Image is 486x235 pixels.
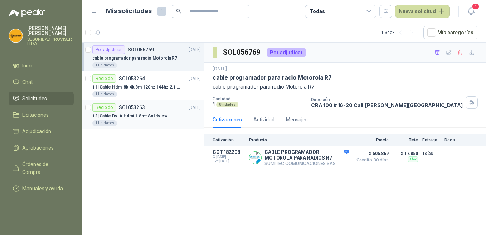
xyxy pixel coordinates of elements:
div: 1 Unidades [92,91,117,97]
span: 1 [472,3,480,10]
p: SOL053263 [119,105,145,110]
h3: SOL056769 [223,47,261,58]
a: Aprobaciones [9,141,74,155]
a: Chat [9,75,74,89]
span: C: [DATE] [213,155,245,159]
div: Por adjudicar [267,48,306,57]
p: 1 [213,101,215,107]
button: 1 [465,5,477,18]
p: SEGURIDAD PROVISER LTDA [27,37,74,46]
p: $ 17.850 [393,149,418,158]
p: [DATE] [189,75,201,82]
span: Solicitudes [22,95,47,102]
p: SOL053264 [119,76,145,81]
p: COT182208 [213,149,245,155]
div: Flex [408,156,418,162]
p: cable programador para radio Motorola R7 [92,55,177,62]
div: Recibido [92,74,116,83]
p: [DATE] [213,66,227,72]
span: Adjudicación [22,127,51,135]
p: Producto [249,137,349,142]
div: 1 Unidades [92,62,117,68]
a: Manuales y ayuda [9,182,74,195]
span: Licitaciones [22,111,49,119]
div: Todas [310,7,325,15]
button: Mís categorías [423,26,477,39]
p: 11 | Cable Hdmi 8k 4k 3m 120hz 144hz 2.1 Alta Velocidad [92,84,181,91]
div: Mensajes [286,116,308,124]
a: RecibidoSOL053264[DATE] 11 |Cable Hdmi 8k 4k 3m 120hz 144hz 2.1 Alta Velocidad1 Unidades [82,71,204,100]
a: Licitaciones [9,108,74,122]
span: Órdenes de Compra [22,160,67,176]
a: Inicio [9,59,74,72]
p: Cotización [213,137,245,142]
span: Exp: [DATE] [213,159,245,164]
img: Logo peakr [9,9,45,17]
p: SOL056769 [128,47,154,52]
div: Recibido [92,103,116,112]
p: SUMITEC COMUNICACIONES SAS [264,161,349,166]
a: Órdenes de Compra [9,157,74,179]
span: Aprobaciones [22,144,54,152]
span: Crédito 30 días [353,158,389,162]
a: Solicitudes [9,92,74,105]
div: 1 - 3 de 3 [381,27,418,38]
p: [DATE] [189,104,201,111]
h1: Mis solicitudes [106,6,152,16]
p: Entrega [422,137,440,142]
p: cable programador para radio Motorola R7 [213,83,477,91]
p: Docs [444,137,459,142]
span: Manuales y ayuda [22,185,63,192]
div: 1 Unidades [92,120,117,126]
p: CRA 100 # 16-20 Cali , [PERSON_NAME][GEOGRAPHIC_DATA] [311,102,463,108]
img: Company Logo [9,29,23,42]
p: Precio [353,137,389,142]
div: Unidades [216,102,238,107]
p: Cantidad [213,96,305,101]
div: Por adjudicar [92,45,125,54]
p: [DATE] [189,46,201,53]
a: Por adjudicarSOL056769[DATE] cable programador para radio Motorola R71 Unidades [82,42,204,71]
div: Actividad [253,116,274,124]
p: cable programador para radio Motorola R7 [213,74,332,81]
span: Chat [22,78,33,86]
div: Cotizaciones [213,116,242,124]
p: [PERSON_NAME] [PERSON_NAME] [27,26,74,36]
p: CABLE PROGRAMADOR MOTOROLA PARA RADIOS R7 [264,149,349,161]
span: Inicio [22,62,34,70]
p: 1 días [422,149,440,158]
span: search [176,9,181,14]
button: Nueva solicitud [395,5,450,18]
p: Dirección [311,97,463,102]
p: Flete [393,137,418,142]
img: Company Logo [249,152,261,164]
a: RecibidoSOL053263[DATE] 12 |Cable Dvi A Hdmi 1.8mt Solidview1 Unidades [82,100,204,129]
p: 12 | Cable Dvi A Hdmi 1.8mt Solidview [92,113,167,120]
a: Adjudicación [9,125,74,138]
span: $ 505.869 [353,149,389,158]
span: 1 [157,7,166,16]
